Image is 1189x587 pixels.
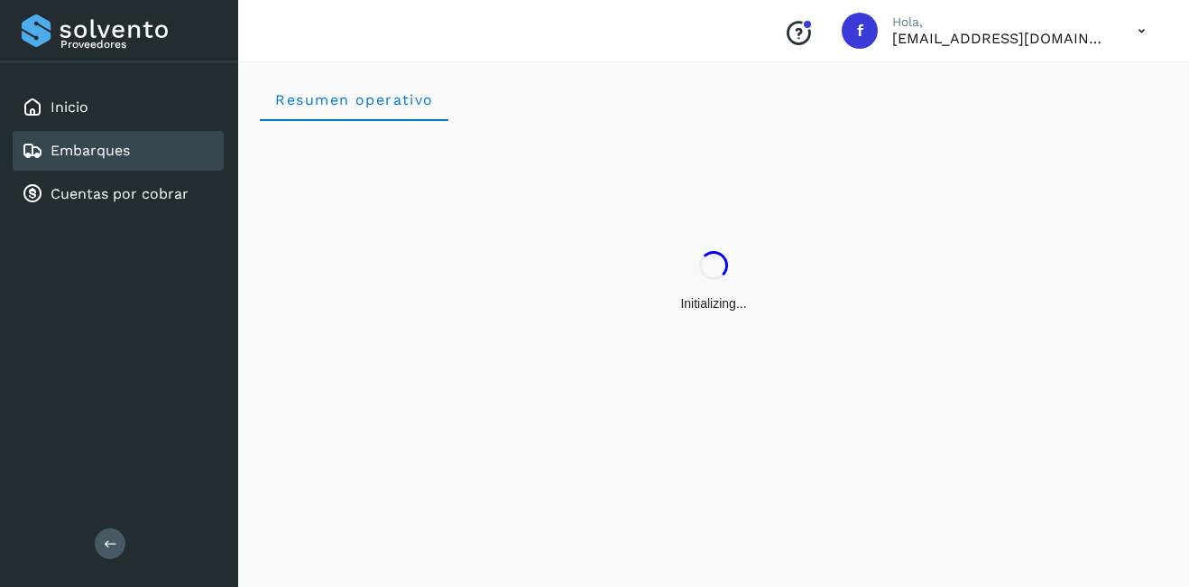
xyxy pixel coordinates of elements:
div: Cuentas por cobrar [13,174,224,214]
a: Inicio [51,98,88,116]
div: Inicio [13,88,224,127]
p: Proveedores [60,38,217,51]
div: Embarques [13,131,224,171]
a: Cuentas por cobrar [51,185,189,202]
p: facturacion@protransport.com.mx [892,30,1109,47]
a: Embarques [51,142,130,159]
p: Hola, [892,14,1109,30]
span: Resumen operativo [274,91,434,108]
